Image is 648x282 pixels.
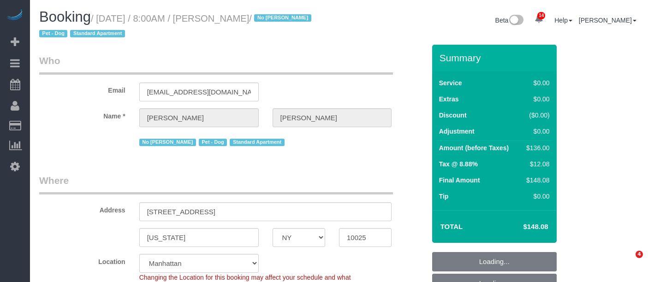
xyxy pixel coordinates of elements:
[523,111,549,120] div: ($0.00)
[439,176,480,185] label: Final Amount
[139,139,196,146] span: No [PERSON_NAME]
[70,30,125,37] span: Standard Apartment
[39,30,67,37] span: Pet - Dog
[439,111,467,120] label: Discount
[439,78,462,88] label: Service
[139,108,259,127] input: First Name
[439,94,459,104] label: Extras
[523,159,549,169] div: $12.08
[495,17,524,24] a: Beta
[139,228,259,247] input: City
[199,139,227,146] span: Pet - Dog
[254,14,311,22] span: No [PERSON_NAME]
[39,13,314,39] small: / [DATE] / 8:00AM / [PERSON_NAME]
[39,174,393,194] legend: Where
[39,9,91,25] span: Booking
[530,9,548,29] a: 14
[554,17,572,24] a: Help
[230,139,285,146] span: Standard Apartment
[139,82,259,101] input: Email
[39,54,393,75] legend: Who
[523,192,549,201] div: $0.00
[339,228,392,247] input: Zip Code
[523,78,549,88] div: $0.00
[523,143,549,153] div: $136.00
[579,17,636,24] a: [PERSON_NAME]
[32,82,132,95] label: Email
[439,192,449,201] label: Tip
[523,94,549,104] div: $0.00
[523,127,549,136] div: $0.00
[439,127,475,136] label: Adjustment
[32,202,132,215] label: Address
[440,223,463,230] strong: Total
[439,143,509,153] label: Amount (before Taxes)
[523,176,549,185] div: $148.08
[6,9,24,22] img: Automaid Logo
[439,159,478,169] label: Tax @ 8.88%
[495,223,548,231] h4: $148.08
[617,251,639,273] iframe: Intercom live chat
[273,108,392,127] input: Last Name
[636,251,643,258] span: 4
[32,254,132,266] label: Location
[32,108,132,121] label: Name *
[440,53,552,63] h3: Summary
[537,12,545,19] span: 14
[508,15,523,27] img: New interface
